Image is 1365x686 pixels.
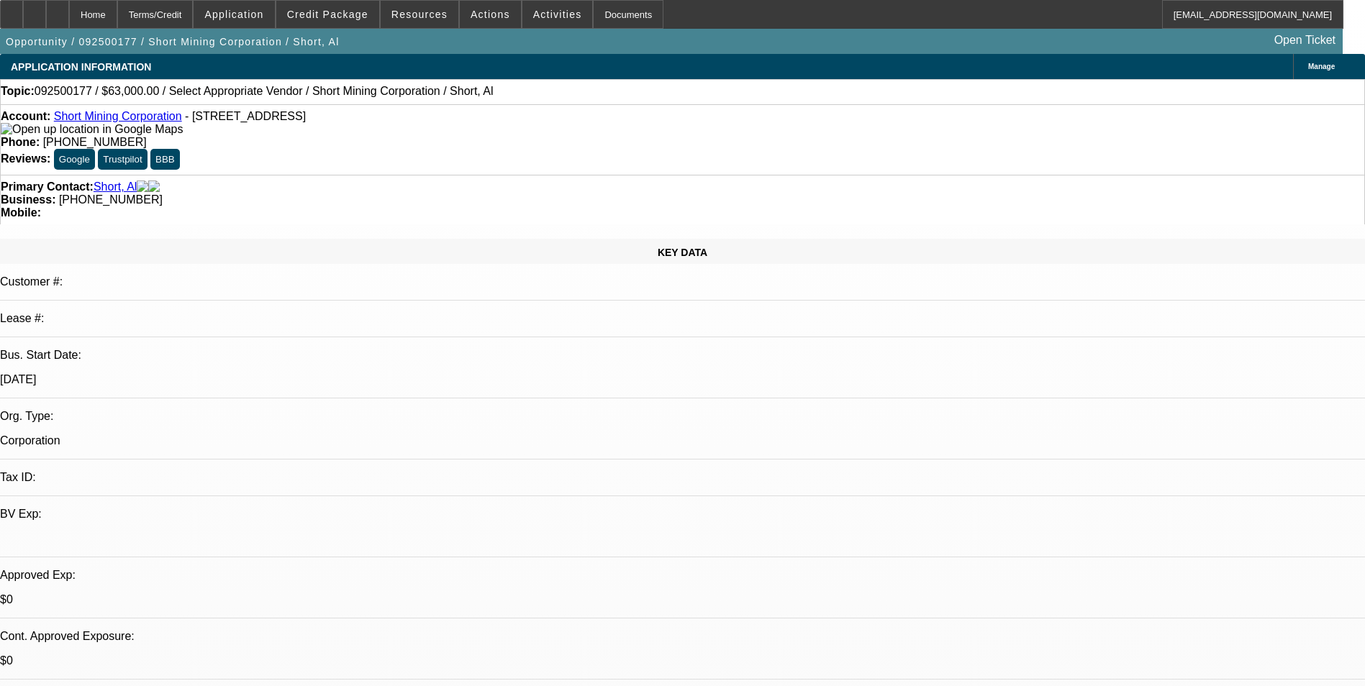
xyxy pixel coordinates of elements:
[150,149,180,170] button: BBB
[1308,63,1335,70] span: Manage
[59,193,163,206] span: [PHONE_NUMBER]
[1,136,40,148] strong: Phone:
[533,9,582,20] span: Activities
[137,180,148,193] img: facebook-icon.png
[185,110,306,122] span: - [STREET_ADDRESS]
[54,149,95,170] button: Google
[148,180,160,193] img: linkedin-icon.png
[1269,28,1341,52] a: Open Ticket
[1,110,50,122] strong: Account:
[1,180,94,193] strong: Primary Contact:
[1,152,50,165] strong: Reviews:
[381,1,458,28] button: Resources
[522,1,593,28] button: Activities
[1,123,183,135] a: View Google Maps
[471,9,510,20] span: Actions
[1,123,183,136] img: Open up location in Google Maps
[460,1,521,28] button: Actions
[276,1,379,28] button: Credit Package
[11,61,151,73] span: APPLICATION INFORMATION
[6,36,340,47] span: Opportunity / 092500177 / Short Mining Corporation / Short, Al
[287,9,368,20] span: Credit Package
[1,206,41,219] strong: Mobile:
[194,1,274,28] button: Application
[391,9,448,20] span: Resources
[204,9,263,20] span: Application
[54,110,182,122] a: Short Mining Corporation
[43,136,147,148] span: [PHONE_NUMBER]
[1,193,55,206] strong: Business:
[658,247,707,258] span: KEY DATA
[94,180,137,193] a: Short, Al
[35,85,494,98] span: 092500177 / $63,000.00 / Select Appropriate Vendor / Short Mining Corporation / Short, Al
[98,149,147,170] button: Trustpilot
[1,85,35,98] strong: Topic:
